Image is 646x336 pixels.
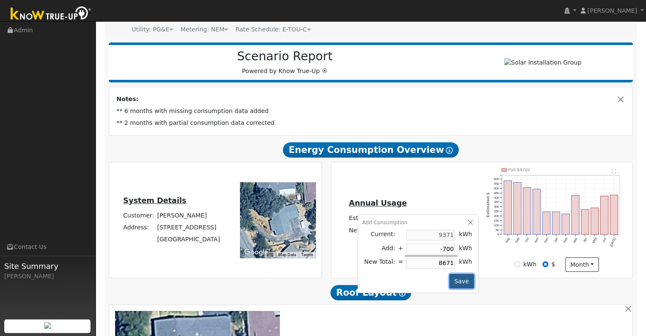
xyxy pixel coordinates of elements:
[278,252,296,258] button: Map Data
[544,237,550,243] text: Dec
[583,237,588,243] text: Apr
[494,182,499,186] text: 550
[508,167,530,172] text: Pull $4701
[494,223,499,227] text: 100
[4,260,91,272] span: Site Summary
[181,25,228,34] div: Metering: NEM
[573,237,578,243] text: Mar
[494,177,499,181] text: 600
[494,219,499,223] text: 150
[523,187,531,234] rect: onclick=""
[534,237,540,243] text: Nov
[44,322,51,329] img: retrieve
[235,26,310,33] span: Alias: HETOUC
[494,191,499,195] text: 450
[457,256,474,270] td: kWh
[553,237,559,243] text: Jan
[267,252,273,258] button: Keyboard shortcuts
[121,221,155,233] td: Address:
[6,5,96,24] img: Know True-Up
[551,260,555,269] label: $
[283,142,459,158] span: Energy Consumption Overview
[504,181,511,234] rect: onclick=""
[4,272,91,281] div: [PERSON_NAME]
[494,200,499,204] text: 350
[494,205,499,209] text: 300
[397,242,405,256] td: +
[362,242,397,256] td: Add:
[486,192,491,217] text: Estimated $
[496,228,499,232] text: 50
[587,7,637,14] span: [PERSON_NAME]
[497,232,499,236] text: 0
[505,237,511,244] text: Aug
[155,233,221,245] td: [GEOGRAPHIC_DATA]
[242,247,270,258] a: Open this area in Google Maps (opens a new window)
[347,212,404,225] td: Estimated Bill:
[543,212,550,234] rect: onclick=""
[115,117,627,129] td: ** 2 months with partial consumption data corrected
[449,274,474,288] button: Save
[553,212,560,234] rect: onclick=""
[601,196,609,234] rect: onclick=""
[581,209,589,234] rect: onclick=""
[514,261,520,267] input: kWh
[132,25,173,34] div: Utility: PG&E
[525,237,530,243] text: Oct
[494,214,499,218] text: 200
[121,209,155,221] td: Customer:
[562,214,570,235] rect: onclick=""
[592,237,598,244] text: May
[572,195,579,234] rect: onclick=""
[399,290,406,296] i: Show Help
[330,285,412,300] span: Roof Layout
[514,237,520,244] text: Sep
[602,237,607,243] text: Jun
[542,261,548,267] input: $
[513,182,521,234] rect: onclick=""
[116,96,138,102] strong: Notes:
[347,224,404,237] td: Net Consumption:
[404,212,428,225] td: $4,701
[611,195,618,234] rect: onclick=""
[457,242,474,256] td: kWh
[349,199,406,207] u: Annual Usage
[591,208,599,234] rect: onclick=""
[113,49,457,76] div: Powered by Know True-Up ®
[123,196,186,205] u: System Details
[523,260,536,269] label: kWh
[242,247,270,258] img: Google
[457,229,474,242] td: kWh
[565,257,599,272] button: month
[494,186,499,190] text: 500
[609,237,617,248] text: [DATE]
[504,58,581,67] img: Solar Installation Group
[446,147,453,154] i: Show Help
[397,256,405,270] td: =
[362,229,397,242] td: Current:
[155,209,221,221] td: [PERSON_NAME]
[362,256,397,270] td: New Total:
[563,237,569,243] text: Feb
[616,95,625,104] button: Close
[362,219,474,226] div: Add Consumption
[494,209,499,213] text: 250
[115,105,627,117] td: ** 6 months with missing consumption data added
[533,189,541,234] rect: onclick=""
[494,195,499,199] text: 400
[117,49,452,64] h2: Scenario Report
[612,169,617,174] text: 
[301,252,313,257] a: Terms
[155,221,221,233] td: [STREET_ADDRESS]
